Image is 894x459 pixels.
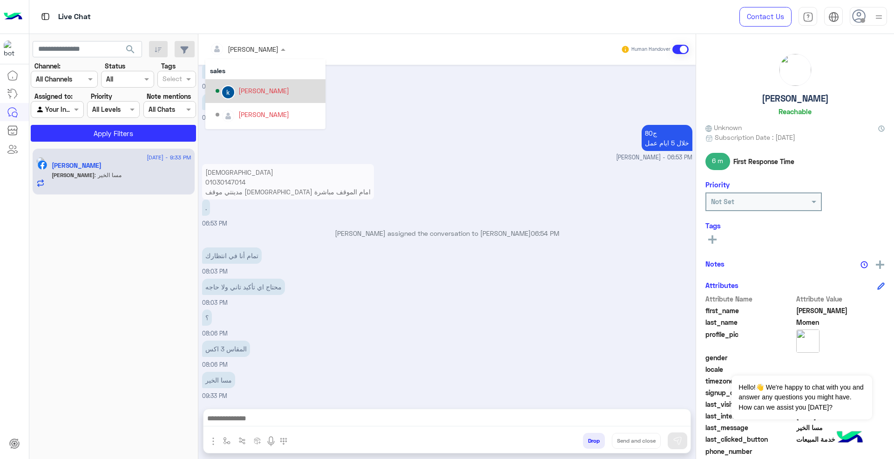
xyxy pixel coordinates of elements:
[705,353,794,363] span: gender
[673,436,682,445] img: send message
[796,294,885,304] span: Attribute Value
[254,437,261,445] img: create order
[705,306,794,315] span: first_name
[222,86,234,98] img: ACg8ocJgZrH2hNVmQ3Xh4ROP4VqwmVODDK370JLJ8G7KijOnTKt7Mg=s96-c
[873,11,885,23] img: profile
[250,433,265,448] button: create order
[828,12,839,22] img: tab
[705,329,794,351] span: profile_pic
[202,330,228,337] span: 08:06 PM
[238,437,246,445] img: Trigger scenario
[202,392,227,399] span: 09:33 PM
[531,229,559,237] span: 06:54 PM
[779,54,811,86] img: picture
[34,91,73,101] label: Assigned to:
[38,160,47,170] img: Facebook
[779,107,812,116] h6: Reachable
[796,353,885,363] span: null
[202,309,212,326] p: 18/8/2025, 8:06 PM
[796,329,819,353] img: picture
[208,436,219,447] img: send attachment
[202,299,228,306] span: 08:03 PM
[876,260,884,269] img: add
[4,7,22,27] img: Logo
[631,46,670,53] small: Human Handover
[705,294,794,304] span: Attribute Name
[202,164,374,200] p: 18/8/2025, 6:53 PM
[583,433,605,449] button: Drop
[705,411,794,421] span: last_interaction
[799,7,817,27] a: tab
[202,247,262,264] p: 18/8/2025, 8:03 PM
[705,221,885,230] h6: Tags
[119,41,142,61] button: search
[833,422,866,454] img: hulul-logo.png
[705,446,794,456] span: phone_number
[705,434,794,444] span: last_clicked_button
[796,306,885,315] span: Mohamed
[733,157,794,166] span: First Response Time
[616,153,692,162] span: [PERSON_NAME] - 06:53 PM
[219,433,235,448] button: select flow
[202,228,692,238] p: [PERSON_NAME] assigned the conversation to [PERSON_NAME]
[612,433,661,449] button: Send and close
[860,261,868,268] img: notes
[235,433,250,448] button: Trigger scenario
[202,199,210,216] p: 18/8/2025, 6:53 PM
[34,61,61,71] label: Channel:
[52,162,102,170] h5: Mohamed Momen
[705,388,794,397] span: signup_date
[715,132,795,142] span: Subscription Date : [DATE]
[202,62,228,79] p: 18/8/2025, 6:53 PM
[202,268,228,275] span: 08:03 PM
[40,11,51,22] img: tab
[739,7,792,27] a: Contact Us
[803,12,813,22] img: tab
[202,83,227,90] span: 06:53 PM
[105,61,125,71] label: Status
[36,157,45,165] img: picture
[705,399,794,409] span: last_visited_flow
[796,434,885,444] span: خدمة المبيعات
[796,423,885,432] span: مسا الخير
[705,260,725,268] h6: Notes
[91,91,112,101] label: Priority
[762,93,829,104] h5: [PERSON_NAME]
[796,446,885,456] span: null
[4,41,20,57] img: 713415422032625
[705,123,742,132] span: Unknown
[161,74,182,86] div: Select
[205,62,325,79] div: sales
[202,279,285,295] p: 18/8/2025, 8:03 PM
[705,281,738,289] h6: Attributes
[202,94,227,110] p: 18/8/2025, 6:53 PM
[731,376,872,419] span: Hello!👋 We're happy to chat with you and answer any questions you might have. How can we assist y...
[796,317,885,327] span: Momen
[147,153,191,162] span: [DATE] - 9:33 PM
[147,91,191,101] label: Note mentions
[222,110,234,122] img: defaultAdmin.png
[238,110,289,119] div: [PERSON_NAME]
[205,59,325,129] ng-dropdown-panel: Options list
[161,61,176,71] label: Tags
[52,171,95,178] span: [PERSON_NAME]
[205,127,325,144] div: customer support
[280,438,287,445] img: make a call
[705,364,794,374] span: locale
[202,220,227,227] span: 06:53 PM
[125,44,136,55] span: search
[202,372,235,388] p: 18/8/2025, 9:33 PM
[705,180,730,189] h6: Priority
[31,125,196,142] button: Apply Filters
[58,11,91,23] p: Live Chat
[95,171,122,178] span: مسا الخير
[705,376,794,386] span: timezone
[202,114,227,121] span: 06:53 PM
[265,436,277,447] img: send voice note
[642,125,692,151] p: 18/8/2025, 6:53 PM
[705,317,794,327] span: last_name
[202,341,250,357] p: 18/8/2025, 8:06 PM
[705,153,730,170] span: 6 m
[202,361,228,368] span: 08:06 PM
[223,437,230,445] img: select flow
